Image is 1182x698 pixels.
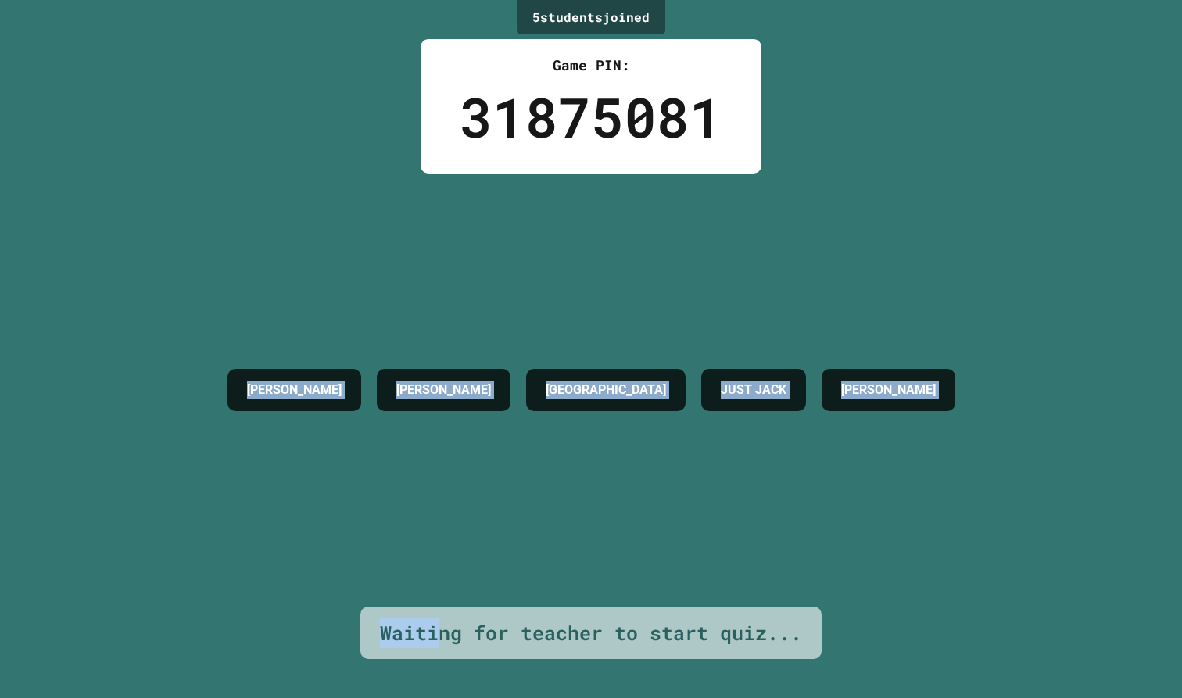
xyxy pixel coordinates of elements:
[396,381,491,399] h4: [PERSON_NAME]
[247,381,342,399] h4: [PERSON_NAME]
[460,55,722,76] div: Game PIN:
[721,381,786,399] h4: JUST JACK
[841,381,936,399] h4: [PERSON_NAME]
[460,76,722,158] div: 31875081
[546,381,666,399] h4: [GEOGRAPHIC_DATA]
[380,618,802,648] div: Waiting for teacher to start quiz...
